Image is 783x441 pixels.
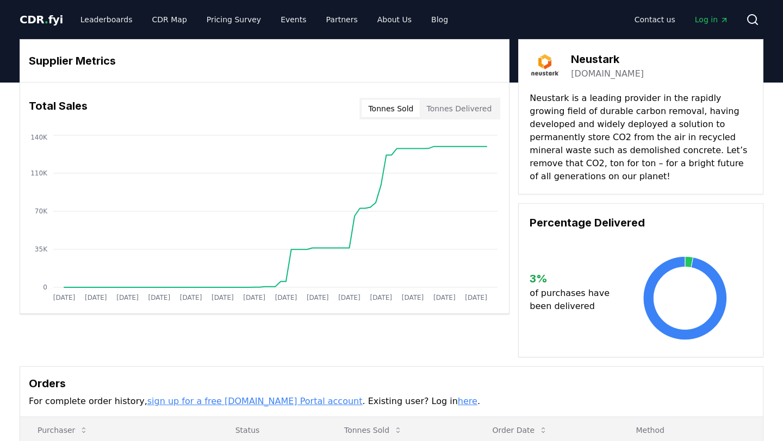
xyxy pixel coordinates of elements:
tspan: [DATE] [85,294,107,301]
tspan: 35K [35,245,48,253]
span: . [45,13,48,26]
a: Contact us [626,10,684,29]
a: CDR.fyi [20,12,63,27]
tspan: [DATE] [243,294,265,301]
tspan: [DATE] [433,294,456,301]
a: Pricing Survey [198,10,270,29]
a: [DOMAIN_NAME] [571,67,644,80]
button: Purchaser [29,419,97,441]
tspan: [DATE] [338,294,361,301]
button: Order Date [484,419,557,441]
tspan: [DATE] [370,294,392,301]
tspan: [DATE] [402,294,424,301]
a: Log in [686,10,737,29]
p: of purchases have been delivered [530,287,618,313]
a: Partners [318,10,366,29]
a: CDR Map [144,10,196,29]
p: For complete order history, . Existing user? Log in . [29,395,754,408]
a: Blog [422,10,457,29]
a: Leaderboards [72,10,141,29]
tspan: 110K [30,169,48,177]
p: Neustark is a leading provider in the rapidly growing field of durable carbon removal, having dev... [530,92,752,183]
img: Neustark-logo [530,51,560,81]
tspan: 0 [43,283,47,291]
tspan: [DATE] [180,294,202,301]
h3: Total Sales [29,98,88,119]
tspan: [DATE] [307,294,329,301]
h3: Neustark [571,51,644,67]
tspan: [DATE] [465,294,487,301]
a: here [458,396,477,406]
tspan: 140K [30,134,48,141]
button: Tonnes Delivered [420,100,498,117]
a: About Us [369,10,420,29]
tspan: [DATE] [212,294,234,301]
button: Tonnes Sold [362,100,420,117]
button: Tonnes Sold [335,419,411,441]
h3: 3 % [530,270,618,287]
p: Method [627,425,754,436]
span: CDR fyi [20,13,63,26]
nav: Main [626,10,737,29]
a: sign up for a free [DOMAIN_NAME] Portal account [147,396,363,406]
nav: Main [72,10,457,29]
tspan: [DATE] [116,294,139,301]
a: Events [272,10,315,29]
tspan: [DATE] [53,294,76,301]
p: Status [227,425,318,436]
h3: Supplier Metrics [29,53,500,69]
tspan: [DATE] [148,294,171,301]
h3: Orders [29,375,754,392]
span: Log in [695,14,729,25]
tspan: 70K [35,207,48,215]
h3: Percentage Delivered [530,215,752,231]
tspan: [DATE] [275,294,297,301]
